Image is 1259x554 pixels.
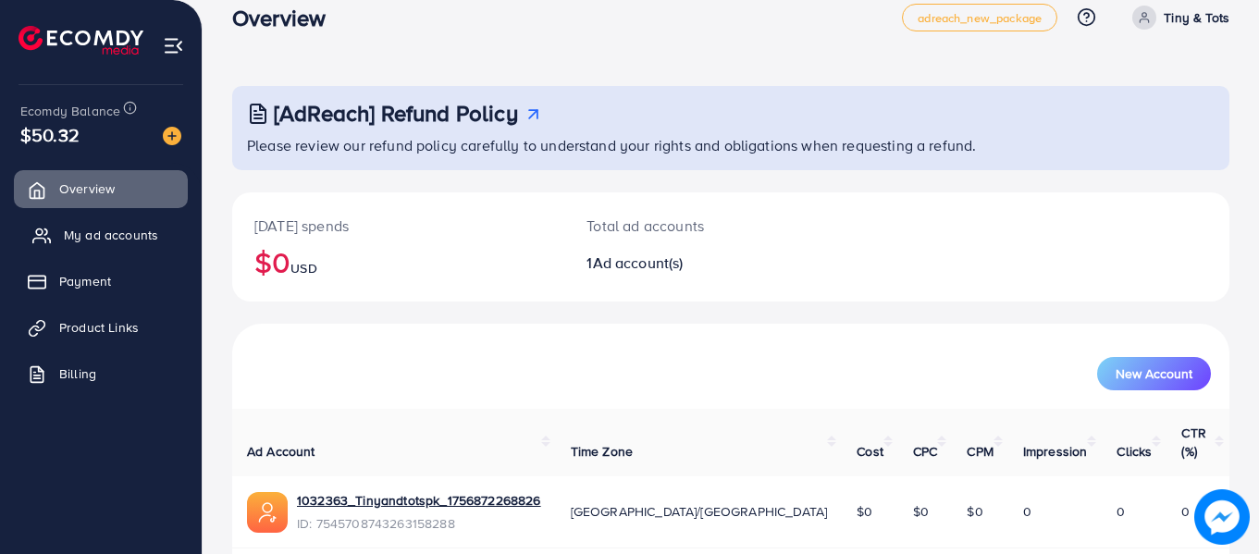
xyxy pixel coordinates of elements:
span: Billing [59,364,96,383]
span: Time Zone [571,442,633,461]
span: $0 [913,502,929,521]
a: 1032363_Tinyandtotspk_1756872268826 [297,491,541,510]
span: CTR (%) [1181,424,1205,461]
span: $0 [967,502,982,521]
a: My ad accounts [14,216,188,253]
span: CPM [967,442,993,461]
span: [GEOGRAPHIC_DATA]/[GEOGRAPHIC_DATA] [571,502,828,521]
p: [DATE] spends [254,215,542,237]
span: $50.32 [20,121,80,148]
span: 0 [1181,502,1190,521]
span: ID: 7545708743263158288 [297,514,541,533]
img: logo [19,26,143,55]
p: Please review our refund policy carefully to understand your rights and obligations when requesti... [247,134,1218,156]
span: My ad accounts [64,226,158,244]
span: Product Links [59,318,139,337]
span: 0 [1023,502,1031,521]
a: Tiny & Tots [1125,6,1229,30]
h2: $0 [254,244,542,279]
img: ic-ads-acc.e4c84228.svg [247,492,288,533]
span: 0 [1117,502,1125,521]
span: Ad Account [247,442,315,461]
h3: [AdReach] Refund Policy [274,100,518,127]
span: New Account [1116,367,1192,380]
p: Tiny & Tots [1164,6,1229,29]
button: New Account [1097,357,1211,390]
h2: 1 [586,254,792,272]
span: Payment [59,272,111,290]
a: Product Links [14,309,188,346]
a: Payment [14,263,188,300]
a: Overview [14,170,188,207]
span: adreach_new_package [918,12,1042,24]
span: Cost [857,442,883,461]
span: Overview [59,179,115,198]
img: image [163,127,181,145]
a: Billing [14,355,188,392]
span: Clicks [1117,442,1152,461]
h3: Overview [232,5,340,31]
p: Total ad accounts [586,215,792,237]
span: Impression [1023,442,1088,461]
img: image [1194,489,1250,545]
span: CPC [913,442,937,461]
img: menu [163,35,184,56]
span: Ad account(s) [593,252,684,273]
span: USD [290,259,316,277]
a: adreach_new_package [902,4,1057,31]
span: $0 [857,502,872,521]
span: Ecomdy Balance [20,102,120,120]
